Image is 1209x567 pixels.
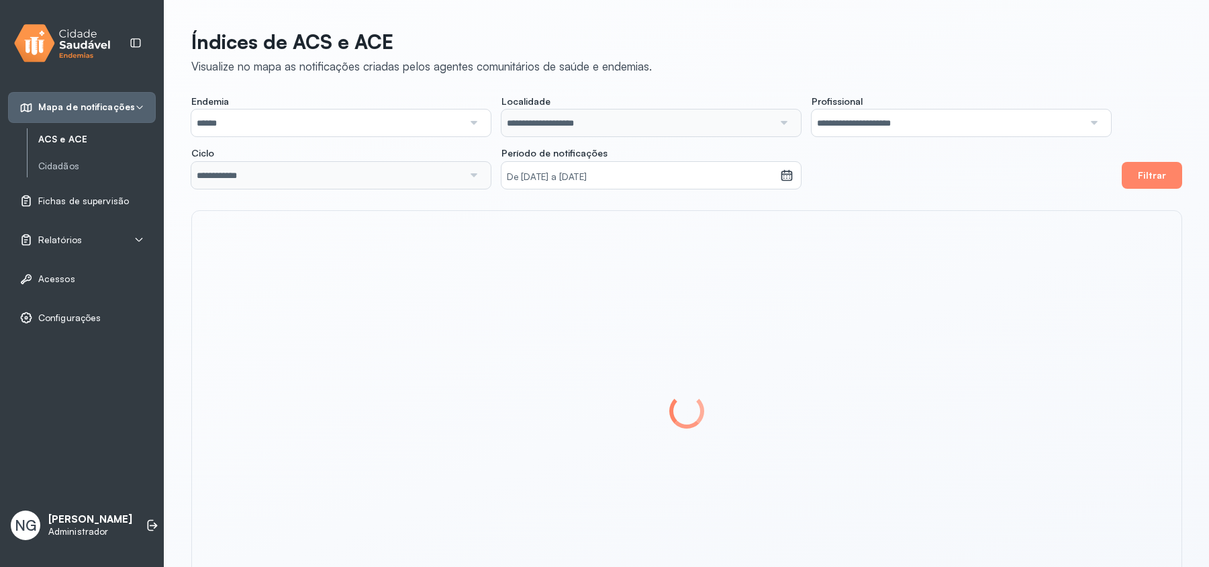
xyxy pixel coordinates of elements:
[191,147,214,159] span: Ciclo
[191,30,652,54] p: Índices de ACS e ACE
[19,194,144,208] a: Fichas de supervisão
[38,312,101,324] span: Configurações
[38,273,75,285] span: Acessos
[15,517,36,534] span: NG
[191,59,652,73] div: Visualize no mapa as notificações criadas pelos agentes comunitários de saúde e endemias.
[38,158,156,175] a: Cidadãos
[812,95,863,107] span: Profissional
[48,526,132,537] p: Administrador
[191,95,229,107] span: Endemia
[19,311,144,324] a: Configurações
[507,171,775,184] small: De [DATE] a [DATE]
[501,95,550,107] span: Localidade
[48,513,132,526] p: [PERSON_NAME]
[38,134,156,145] a: ACS e ACE
[14,21,111,65] img: logo.svg
[38,195,129,207] span: Fichas de supervisão
[38,234,82,246] span: Relatórios
[38,131,156,148] a: ACS e ACE
[38,161,156,172] a: Cidadãos
[501,147,608,159] span: Período de notificações
[38,101,135,113] span: Mapa de notificações
[19,272,144,286] a: Acessos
